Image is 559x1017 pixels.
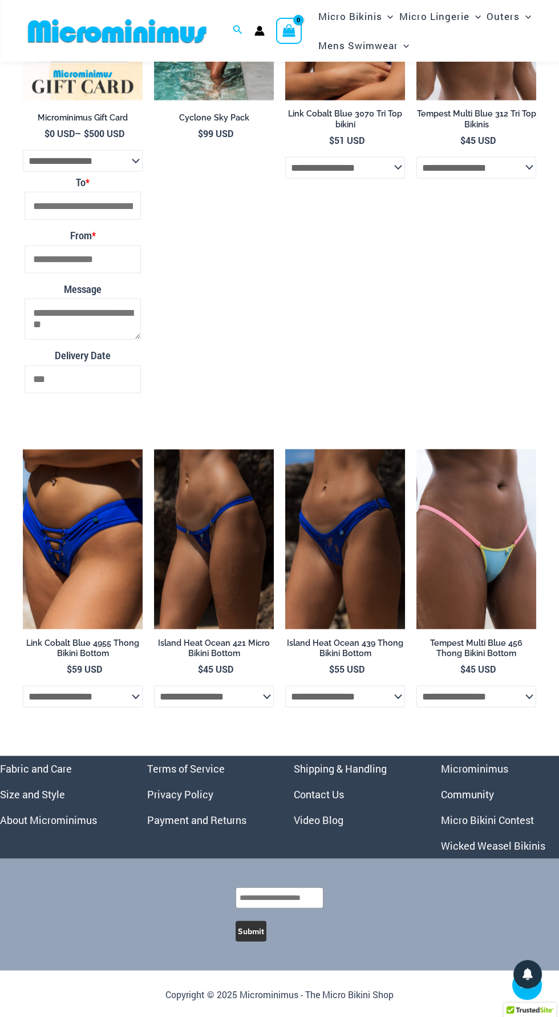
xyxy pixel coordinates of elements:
span: $ [198,127,203,139]
h2: Island Heat Ocean 439 Thong Bikini Bottom [285,638,405,659]
a: Mens SwimwearMenu ToggleMenu Toggle [315,31,412,60]
label: Delivery Date [25,347,141,365]
a: Microminimus Gift Card [23,112,143,127]
a: Link Cobalt Blue 3070 Tri Top bikini [285,108,405,134]
a: OutersMenu ToggleMenu Toggle [484,2,534,31]
span: Mens Swimwear [318,31,398,60]
h2: Island Heat Ocean 421 Micro Bikini Bottom [154,638,274,659]
bdi: 55 USD [329,663,364,675]
aside: Footer Widget 2 [147,756,266,833]
span: – [23,127,143,140]
a: Account icon link [254,26,265,36]
a: Micro Bikini Contest [441,813,534,827]
img: Link Cobalt Blue 4955 Bottom 02 [23,449,143,629]
a: Privacy Policy [147,787,213,801]
h2: Cyclone Sky Pack [154,112,274,123]
span: Menu Toggle [469,2,481,31]
bdi: 99 USD [198,127,233,139]
a: Search icon link [233,23,243,38]
a: Link Cobalt Blue 4955 Thong Bikini Bottom [23,638,143,664]
a: Island Heat Ocean 421 Bottom 01Island Heat Ocean 421 Bottom 02Island Heat Ocean 421 Bottom 02 [154,449,274,629]
bdi: 45 USD [198,663,233,675]
span: Menu Toggle [520,2,531,31]
span: $ [329,663,334,675]
bdi: 59 USD [67,663,102,675]
h2: Link Cobalt Blue 4955 Thong Bikini Bottom [23,638,143,659]
a: Link Cobalt Blue 4955 Bottom 02Link Cobalt Blue 4955 Bottom 03Link Cobalt Blue 4955 Bottom 03 [23,449,143,629]
span: Menu Toggle [382,2,393,31]
img: Island Heat Ocean 439 Bottom 01 [285,449,405,629]
abbr: Required field [92,230,96,242]
a: Island Heat Ocean 421 Micro Bikini Bottom [154,638,274,664]
a: Micro LingerieMenu ToggleMenu Toggle [396,2,484,31]
span: Micro Lingerie [399,2,469,31]
span: $ [84,127,89,139]
span: Micro Bikinis [318,2,382,31]
span: $ [329,134,334,146]
aside: Footer Widget 3 [294,756,412,833]
label: To [25,174,141,192]
bdi: 45 USD [460,663,496,675]
button: Submit [236,921,266,942]
a: Wicked Weasel Bikinis [441,839,545,853]
bdi: 500 USD [84,127,124,139]
img: Tempest Multi Blue 456 Bottom 01 [416,449,536,629]
a: Cyclone Sky Pack [154,112,274,127]
a: Payment and Returns [147,813,246,827]
nav: Menu [147,756,266,833]
a: Tempest Multi Blue 312 Tri Top Bikinis [416,108,536,134]
a: Terms of Service [147,762,225,775]
span: $ [460,134,465,146]
span: Menu Toggle [398,31,409,60]
a: Video Blog [294,813,343,827]
bdi: 45 USD [460,134,496,146]
nav: Menu [294,756,412,833]
a: Contact Us [294,787,344,801]
label: Message [25,280,141,299]
span: $ [198,663,203,675]
abbr: Required field [86,176,90,188]
a: Tempest Multi Blue 456 Bottom 01Tempest Multi Blue 312 Top 456 Bottom 07Tempest Multi Blue 312 To... [416,449,536,629]
h2: Tempest Multi Blue 456 Thong Bikini Bottom [416,638,536,659]
a: Microminimus Community [441,762,508,801]
a: Island Heat Ocean 439 Bottom 01Island Heat Ocean 439 Bottom 02Island Heat Ocean 439 Bottom 02 [285,449,405,629]
h2: Link Cobalt Blue 3070 Tri Top bikini [285,108,405,130]
a: View Shopping Cart, empty [276,18,302,44]
a: Shipping & Handling [294,762,387,775]
label: From [25,227,141,245]
bdi: 0 USD [44,127,75,139]
a: Micro BikinisMenu ToggleMenu Toggle [315,2,396,31]
h2: Tempest Multi Blue 312 Tri Top Bikinis [416,108,536,130]
span: $ [460,663,465,675]
img: Island Heat Ocean 421 Bottom 01 [154,449,274,629]
a: Tempest Multi Blue 456 Thong Bikini Bottom [416,638,536,664]
h2: Microminimus Gift Card [23,112,143,123]
span: Outers [487,2,520,31]
bdi: 51 USD [329,134,364,146]
span: $ [67,663,72,675]
a: Island Heat Ocean 439 Thong Bikini Bottom [285,638,405,664]
img: MM SHOP LOGO FLAT [23,18,211,44]
span: $ [44,127,50,139]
